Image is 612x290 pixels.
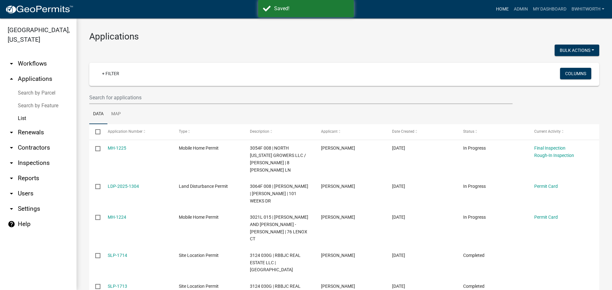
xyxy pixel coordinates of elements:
[89,91,513,104] input: Search for applications
[172,124,244,139] datatable-header-cell: Type
[463,253,484,258] span: Completed
[321,129,338,134] span: Applicant
[555,45,599,56] button: Bulk Actions
[8,220,15,228] i: help
[250,145,306,172] span: 3054F 008 | NORTH GEORGIA GROWERS LLC / DWAYNE WEST | 8 LINDA LN
[321,184,355,189] span: TONY DAVIS
[8,159,15,167] i: arrow_drop_down
[392,184,405,189] span: 08/15/2025
[530,3,569,15] a: My Dashboard
[108,284,127,289] a: SLP-1713
[321,284,355,289] span: DAVID KING
[534,145,565,151] a: Final Inspection
[392,145,405,151] span: 08/15/2025
[89,31,599,42] h3: Applications
[569,3,607,15] a: BWhitworth
[8,174,15,182] i: arrow_drop_down
[250,184,308,203] span: 3064F 008 | NICHOLAS ENGELS | ENGELS LISA | 101 WEEKS DR
[560,68,591,79] button: Columns
[8,129,15,136] i: arrow_drop_down
[392,284,405,289] span: 08/15/2025
[321,215,355,220] span: REBECCA KELLAR
[463,129,474,134] span: Status
[179,284,219,289] span: Site Location Permit
[8,205,15,213] i: arrow_drop_down
[321,253,355,258] span: DAVID KING
[108,215,126,220] a: MH-1224
[8,190,15,197] i: arrow_drop_down
[179,184,228,189] span: Land Disturbance Permit
[528,124,599,139] datatable-header-cell: Current Activity
[179,145,219,151] span: Mobile Home Permit
[457,124,528,139] datatable-header-cell: Status
[463,184,486,189] span: In Progress
[463,284,484,289] span: Completed
[244,124,315,139] datatable-header-cell: Description
[463,215,486,220] span: In Progress
[8,75,15,83] i: arrow_drop_up
[534,129,561,134] span: Current Activity
[97,68,124,79] a: + Filter
[386,124,457,139] datatable-header-cell: Date Created
[179,215,219,220] span: Mobile Home Permit
[534,153,574,158] a: Rough-In Inspection
[179,253,219,258] span: Site Location Permit
[108,253,127,258] a: SLP-1714
[392,129,414,134] span: Date Created
[250,129,269,134] span: Description
[101,124,172,139] datatable-header-cell: Application Number
[8,144,15,152] i: arrow_drop_down
[392,253,405,258] span: 08/15/2025
[321,145,355,151] span: DWAYNE WEST
[89,104,107,124] a: Data
[392,215,405,220] span: 08/15/2025
[511,3,530,15] a: Admin
[534,215,558,220] a: Permit Card
[108,129,142,134] span: Application Number
[89,124,101,139] datatable-header-cell: Select
[179,129,187,134] span: Type
[274,5,349,12] div: Saved!
[315,124,386,139] datatable-header-cell: Applicant
[250,215,308,241] span: 3021L 015 | MICHAEL AND KELLAR REBECCA - WILHELM P SMITH | 76 LENOX CT
[493,3,511,15] a: Home
[250,253,301,272] span: 3124 030G | RBBJC REAL ESTATE LLC | BIG CREEK RD
[108,184,139,189] a: LDP-2025-1304
[463,145,486,151] span: In Progress
[107,104,125,124] a: Map
[108,145,126,151] a: MH-1225
[534,184,558,189] a: Permit Card
[8,60,15,67] i: arrow_drop_down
